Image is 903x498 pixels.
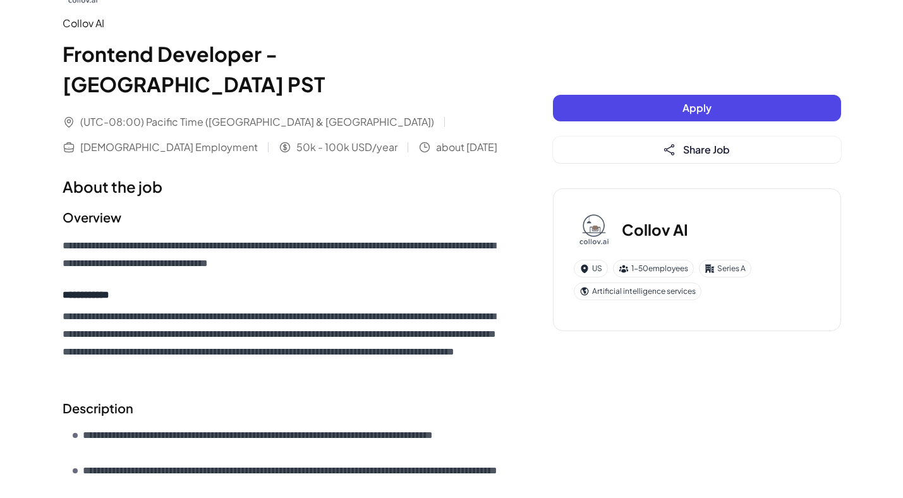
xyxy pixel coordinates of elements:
div: Collov AI [63,16,502,31]
div: 1-50 employees [613,260,694,277]
h3: Collov AI [622,218,688,241]
div: Series A [699,260,751,277]
span: Apply [682,101,712,114]
h1: Frontend Developer - [GEOGRAPHIC_DATA] PST [63,39,502,99]
button: Apply [553,95,841,121]
span: (UTC-08:00) Pacific Time ([GEOGRAPHIC_DATA] & [GEOGRAPHIC_DATA]) [80,114,434,130]
h2: Description [63,399,502,418]
div: Artificial intelligence services [574,282,701,300]
span: about [DATE] [436,140,497,155]
div: US [574,260,608,277]
h1: About the job [63,175,502,198]
img: Co [574,209,614,250]
h2: Overview [63,208,502,227]
button: Share Job [553,137,841,163]
span: [DEMOGRAPHIC_DATA] Employment [80,140,258,155]
span: Share Job [683,143,730,156]
span: 50k - 100k USD/year [296,140,397,155]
